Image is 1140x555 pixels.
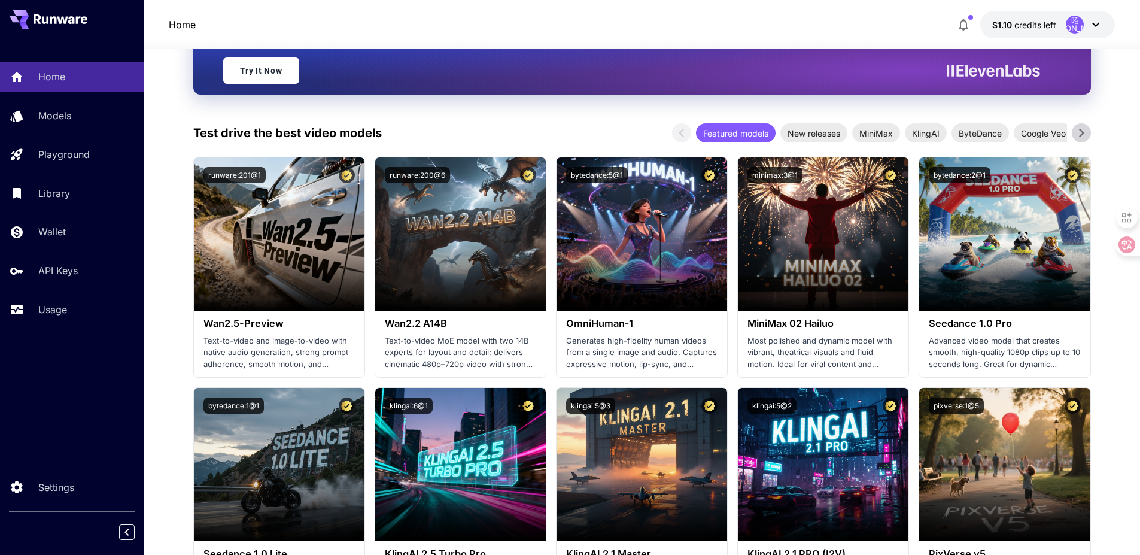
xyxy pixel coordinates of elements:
[339,398,355,414] button: Certified Model – Vetted for best performance and includes a commercial license.
[919,388,1090,541] img: alt
[385,398,433,414] button: klingai:6@1
[929,398,984,414] button: pixverse:1@5
[194,388,364,541] img: alt
[193,124,382,142] p: Test drive the best video models
[747,398,797,414] button: klingai:5@2
[980,11,1115,38] button: $1.0964昭[PERSON_NAME]
[38,225,66,239] p: Wallet
[169,17,196,32] a: Home
[929,335,1080,371] p: Advanced video model that creates smooth, high-quality 1080p clips up to 10 seconds long. Great f...
[38,263,78,278] p: API Keys
[1014,20,1056,30] span: credits left
[852,127,900,139] span: MiniMax
[557,388,727,541] img: alt
[169,17,196,32] nav: breadcrumb
[385,318,536,329] h3: Wan2.2 A14B
[747,318,899,329] h3: MiniMax 02 Hailuo
[951,127,1009,139] span: ByteDance
[566,167,628,183] button: bytedance:5@1
[696,123,776,142] div: Featured models
[738,157,908,311] img: alt
[203,318,355,329] h3: Wan2.5-Preview
[1014,123,1073,142] div: Google Veo
[385,167,450,183] button: runware:200@6
[1065,398,1081,414] button: Certified Model – Vetted for best performance and includes a commercial license.
[738,388,908,541] img: alt
[929,318,1080,329] h3: Seedance 1.0 Pro
[223,57,299,84] a: Try It Now
[128,521,144,543] div: Collapse sidebar
[992,19,1056,31] div: $1.0964
[38,480,74,495] p: Settings
[38,302,67,317] p: Usage
[119,524,135,540] button: Collapse sidebar
[203,167,266,183] button: runware:201@1
[905,127,947,139] span: KlingAI
[557,157,727,311] img: alt
[385,335,536,371] p: Text-to-video MoE model with two 14B experts for layout and detail; delivers cinematic 480p–720p ...
[566,398,615,414] button: klingai:5@3
[747,167,802,183] button: minimax:3@1
[883,167,899,183] button: Certified Model – Vetted for best performance and includes a commercial license.
[780,127,847,139] span: New releases
[905,123,947,142] div: KlingAI
[852,123,900,142] div: MiniMax
[1065,167,1081,183] button: Certified Model – Vetted for best performance and includes a commercial license.
[203,335,355,371] p: Text-to-video and image-to-video with native audio generation, strong prompt adherence, smooth mo...
[701,167,718,183] button: Certified Model – Vetted for best performance and includes a commercial license.
[701,398,718,414] button: Certified Model – Vetted for best performance and includes a commercial license.
[919,157,1090,311] img: alt
[375,157,546,311] img: alt
[194,157,364,311] img: alt
[520,167,536,183] button: Certified Model – Vetted for best performance and includes a commercial license.
[1014,127,1073,139] span: Google Veo
[203,398,264,414] button: bytedance:1@1
[375,388,546,541] img: alt
[339,167,355,183] button: Certified Model – Vetted for best performance and includes a commercial license.
[520,398,536,414] button: Certified Model – Vetted for best performance and includes a commercial license.
[38,147,90,162] p: Playground
[992,20,1014,30] span: $1.10
[566,318,718,329] h3: OmniHuman‑1
[780,123,847,142] div: New releases
[951,123,1009,142] div: ByteDance
[696,127,776,139] span: Featured models
[566,335,718,371] p: Generates high-fidelity human videos from a single image and audio. Captures expressive motion, l...
[38,108,71,123] p: Models
[747,335,899,371] p: Most polished and dynamic model with vibrant, theatrical visuals and fluid motion. Ideal for vira...
[929,167,990,183] button: bytedance:2@1
[1066,16,1084,34] div: 昭[PERSON_NAME]
[883,398,899,414] button: Certified Model – Vetted for best performance and includes a commercial license.
[38,186,70,201] p: Library
[38,69,65,84] p: Home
